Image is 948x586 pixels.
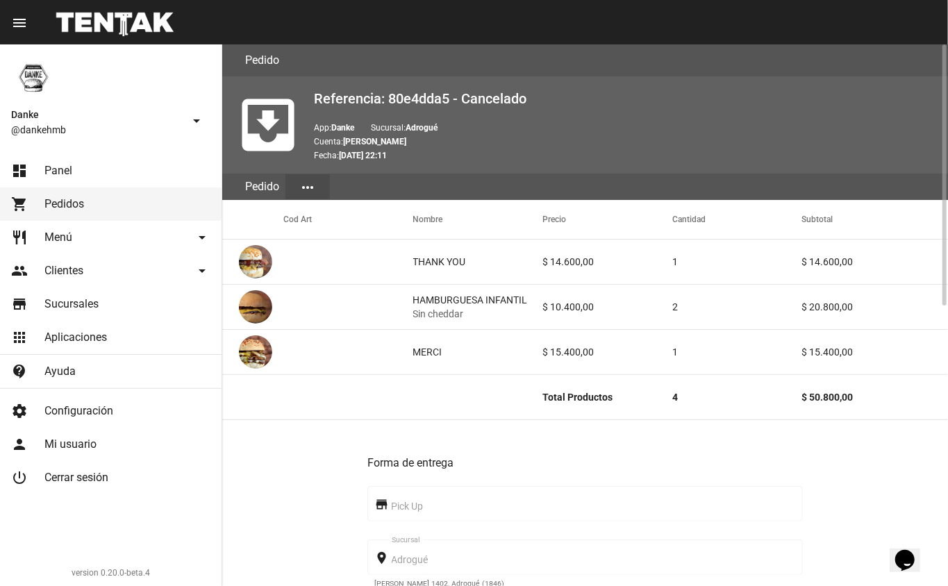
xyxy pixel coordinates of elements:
mat-icon: place [375,550,392,567]
mat-cell: 2 [672,285,802,329]
iframe: chat widget [890,530,934,572]
p: App: Sucursal: [314,121,937,135]
mat-icon: move_to_inbox [233,90,303,160]
div: MERCI [413,345,442,359]
mat-icon: power_settings_new [11,469,28,486]
div: version 0.20.0-beta.4 [11,566,210,580]
h2: Referencia: 80e4dda5 - Cancelado [314,87,937,110]
mat-header-cell: Precio [542,200,672,239]
p: Fecha: [314,149,937,162]
b: Adrogué [406,123,438,133]
mat-icon: shopping_cart [11,196,28,212]
b: [DATE] 22:11 [339,151,387,160]
span: Clientes [44,264,83,278]
mat-icon: menu [11,15,28,31]
mat-cell: $ 15.400,00 [542,330,672,374]
mat-icon: store [375,496,392,513]
mat-cell: 1 [672,240,802,284]
mat-header-cell: Nombre [413,200,543,239]
span: Sucursales [44,297,99,311]
b: [PERSON_NAME] [343,137,406,146]
mat-cell: $ 10.400,00 [542,285,672,329]
p: Cuenta: [314,135,937,149]
button: Elegir sección [285,174,330,199]
img: 6f108d35-abce-41c7-ad10-fa0d8b27152e.png [239,290,272,324]
mat-header-cell: Cod Art [283,200,413,239]
mat-header-cell: Subtotal [801,200,948,239]
div: Pedido [239,174,285,200]
img: 1d4517d0-56da-456b-81f5-6111ccf01445.png [11,56,56,100]
div: THANK YOU [413,255,466,269]
mat-icon: more_horiz [299,179,316,196]
span: Ayuda [44,365,76,378]
mat-icon: arrow_drop_down [194,262,210,279]
mat-icon: person [11,436,28,453]
div: HAMBURGUESA INFANTIL [413,293,528,321]
img: 8f13779e-87c4-448a-ade8-9022de7090e5.png [239,335,272,369]
mat-cell: $ 14.600,00 [542,240,672,284]
mat-cell: 1 [672,330,802,374]
mat-icon: dashboard [11,162,28,179]
b: Danke [331,123,354,133]
span: @dankehmb [11,123,183,137]
mat-cell: $ 14.600,00 [801,240,948,284]
mat-icon: arrow_drop_down [194,229,210,246]
span: Menú [44,231,72,244]
mat-icon: arrow_drop_down [188,112,205,129]
mat-icon: contact_support [11,363,28,380]
mat-icon: apps [11,329,28,346]
span: Danke [11,106,183,123]
mat-cell: $ 15.400,00 [801,330,948,374]
h3: Forma de entrega [367,453,803,473]
mat-cell: 4 [672,375,802,419]
mat-icon: settings [11,403,28,419]
mat-icon: restaurant [11,229,28,246]
span: Mi usuario [44,437,97,451]
span: Aplicaciones [44,330,107,344]
mat-header-cell: Cantidad [672,200,802,239]
h3: Pedido [245,51,279,70]
img: 48a15a04-7897-44e6-b345-df5d36d107ba.png [239,245,272,278]
span: Panel [44,164,72,178]
span: Pedidos [44,197,84,211]
mat-icon: store [11,296,28,312]
mat-cell: Total Productos [542,375,672,419]
mat-cell: $ 20.800,00 [801,285,948,329]
span: Configuración [44,404,113,418]
span: Cerrar sesión [44,471,108,485]
span: Sin cheddar [413,307,528,321]
mat-cell: $ 50.800,00 [801,375,948,419]
mat-icon: people [11,262,28,279]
